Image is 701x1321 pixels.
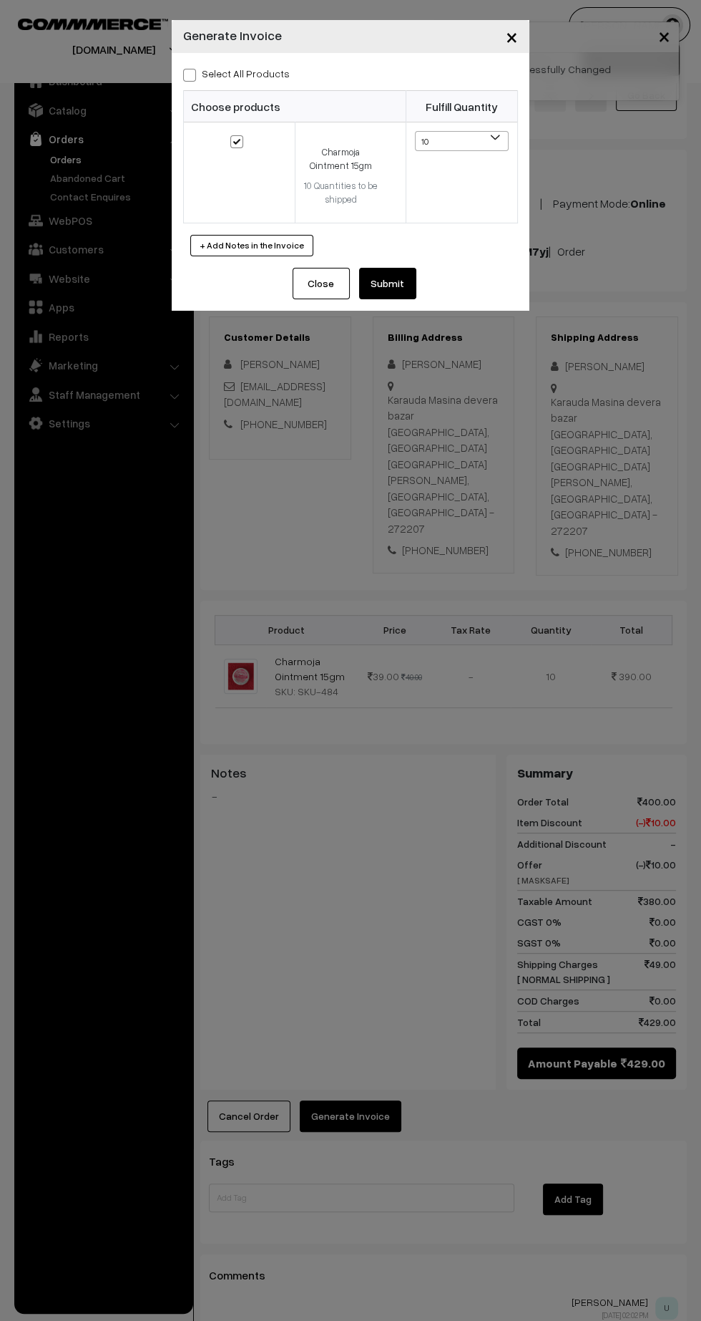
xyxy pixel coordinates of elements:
[304,145,378,173] div: Charmoja Ointment 15gm
[183,66,290,81] label: Select all Products
[416,132,508,152] span: 10
[406,91,518,122] th: Fulfill Quantity
[506,23,518,49] span: ×
[415,131,509,151] span: 10
[359,268,416,299] button: Submit
[293,268,350,299] button: Close
[183,26,282,45] h4: Generate Invoice
[494,14,529,59] button: Close
[184,91,406,122] th: Choose products
[190,235,313,256] button: + Add Notes in the Invoice
[304,179,378,207] div: 10 Quantities to be shipped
